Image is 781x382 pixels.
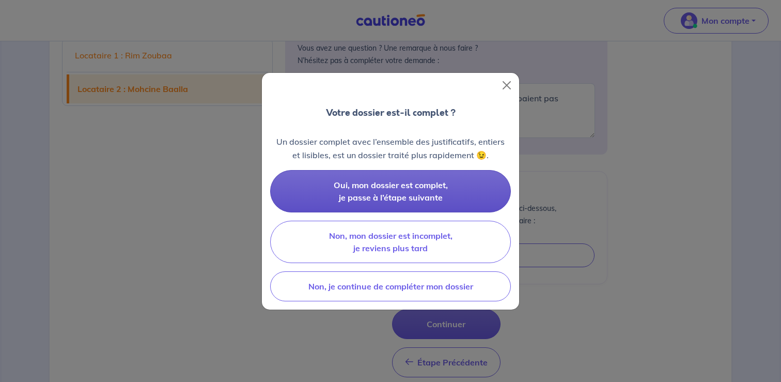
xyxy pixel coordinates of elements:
p: Votre dossier est-il complet ? [326,106,456,119]
span: Non, mon dossier est incomplet, je reviens plus tard [329,231,452,253]
button: Non, je continue de compléter mon dossier [270,271,511,301]
button: Oui, mon dossier est complet, je passe à l’étape suivante [270,170,511,212]
p: Un dossier complet avec l’ensemble des justificatifs, entiers et lisibles, est un dossier traité ... [270,135,511,162]
span: Non, je continue de compléter mon dossier [308,281,473,292]
button: Close [498,77,515,94]
button: Non, mon dossier est incomplet, je reviens plus tard [270,221,511,263]
span: Oui, mon dossier est complet, je passe à l’étape suivante [334,180,448,203]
